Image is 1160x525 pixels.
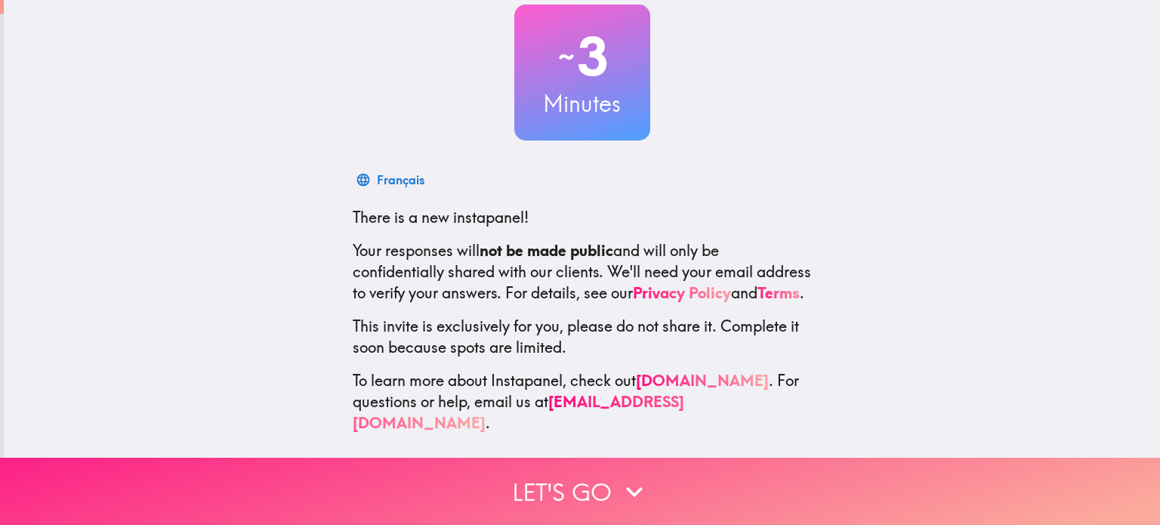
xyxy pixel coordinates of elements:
h2: 3 [514,26,650,88]
b: not be made public [480,241,613,260]
a: [EMAIL_ADDRESS][DOMAIN_NAME] [353,392,684,432]
p: This invite is exclusively for you, please do not share it. Complete it soon because spots are li... [353,316,812,358]
a: [DOMAIN_NAME] [636,371,769,390]
div: Français [377,169,424,190]
a: Terms [757,283,800,302]
p: To learn more about Instapanel, check out . For questions or help, email us at . [353,370,812,434]
span: ~ [556,34,577,79]
a: Privacy Policy [633,283,731,302]
span: There is a new instapanel! [353,208,529,227]
h3: Minutes [514,88,650,119]
button: Français [353,165,430,195]
p: Your responses will and will only be confidentially shared with our clients. We'll need your emai... [353,240,812,304]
